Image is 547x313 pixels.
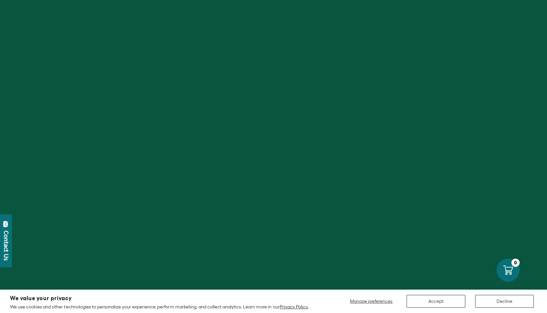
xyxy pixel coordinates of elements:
[346,295,397,308] button: Manage preferences
[407,295,465,308] button: Accept
[511,259,520,267] div: 0
[10,296,308,301] h2: We value your privacy
[475,295,534,308] button: Decline
[3,231,10,261] div: Contact Us
[350,299,392,304] span: Manage preferences
[280,304,308,309] a: Privacy Policy.
[10,304,308,310] p: We use cookies and other technologies to personalize your experience, perform marketing, and coll...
